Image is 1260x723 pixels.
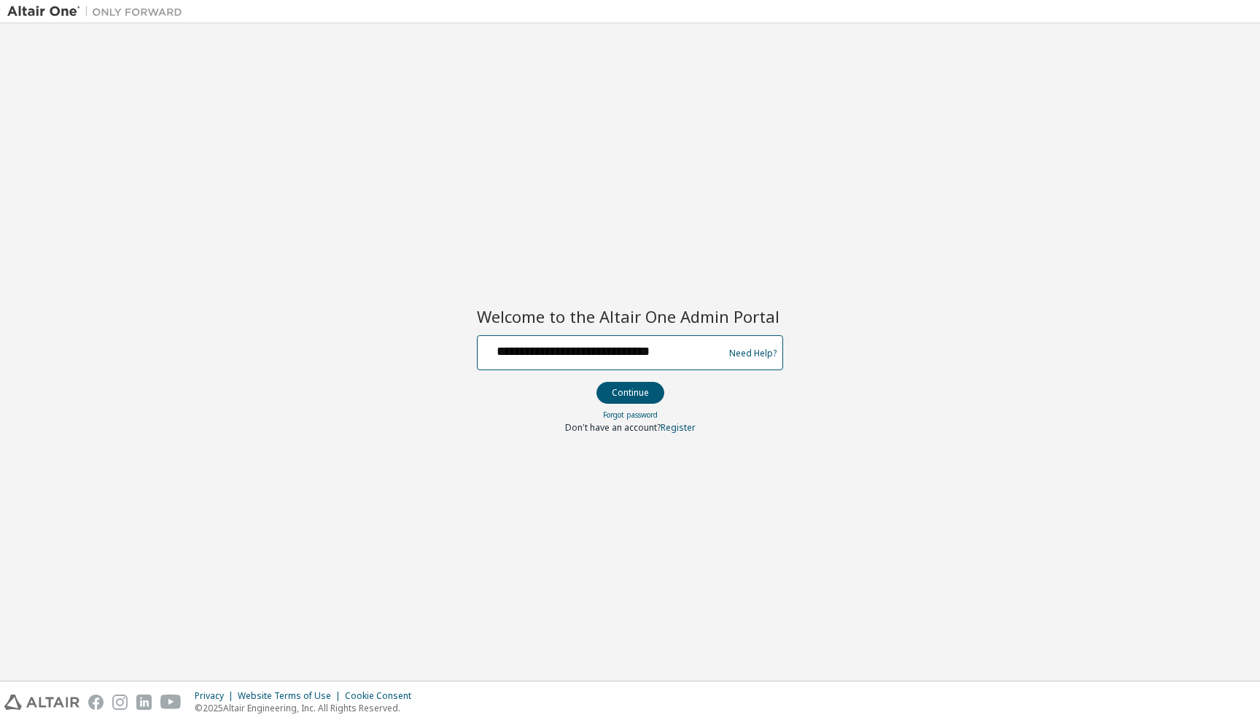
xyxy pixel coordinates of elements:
[661,421,696,434] a: Register
[88,695,104,710] img: facebook.svg
[345,690,420,702] div: Cookie Consent
[596,382,664,404] button: Continue
[136,695,152,710] img: linkedin.svg
[195,702,420,714] p: © 2025 Altair Engineering, Inc. All Rights Reserved.
[565,421,661,434] span: Don't have an account?
[195,690,238,702] div: Privacy
[729,353,777,353] a: Need Help?
[7,4,190,19] img: Altair One
[160,695,182,710] img: youtube.svg
[4,695,79,710] img: altair_logo.svg
[477,306,783,327] h2: Welcome to the Altair One Admin Portal
[238,690,345,702] div: Website Terms of Use
[603,410,658,420] a: Forgot password
[112,695,128,710] img: instagram.svg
